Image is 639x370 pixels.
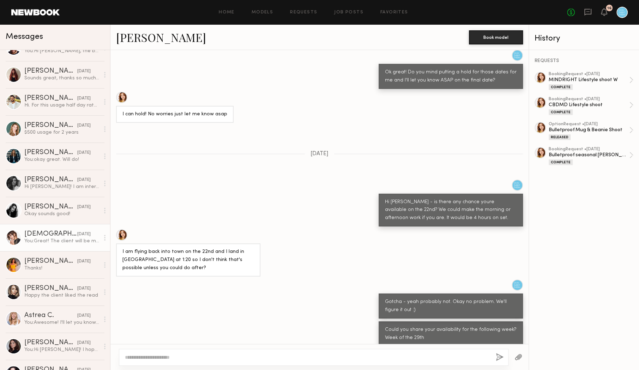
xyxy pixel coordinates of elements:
[380,10,408,15] a: Favorites
[24,183,100,190] div: Hi [PERSON_NAME]! I am interested in this project! Will this be a UGC shoot? Also, OC is pretty f...
[549,102,629,108] div: CBDMD Lifestyle shoot
[77,68,91,75] div: [DATE]
[77,95,91,102] div: [DATE]
[549,72,629,77] div: booking Request • [DATE]
[6,33,43,41] span: Messages
[469,34,523,40] a: Book model
[290,10,317,15] a: Requests
[24,102,100,109] div: Hi. For this usage half day rate for 4-5 hrs is 800$
[385,298,517,314] div: Gotcha - yeah probably not. Okay no problem. We'll figure it out :)
[77,340,91,346] div: [DATE]
[385,198,517,223] div: Hi [PERSON_NAME] - is there any chance youre available on the 22nd? We could make the morning or ...
[116,30,206,45] a: [PERSON_NAME]
[24,319,100,326] div: You: Awesome! I'll let you know once I have final confirmation from the brand :)
[122,110,227,119] div: I can hold! No worries just let me know asap
[24,258,77,265] div: [PERSON_NAME]
[252,10,273,15] a: Models
[24,75,100,81] div: Sounds great, thanks so much for your consideration! Xx
[24,176,77,183] div: [PERSON_NAME]
[24,156,100,163] div: You: okay great. Will do!
[24,292,100,299] div: Happy the client liked the read
[24,265,100,272] div: Thanks!
[334,10,363,15] a: Job Posts
[549,127,629,133] div: Bulletproof Mug & Beanie Shoot
[77,150,91,156] div: [DATE]
[24,68,77,75] div: [PERSON_NAME]
[549,72,633,90] a: bookingRequest •[DATE]MINDRIGHT Lifestyle shoot WComplete
[549,147,629,152] div: booking Request • [DATE]
[24,129,100,136] div: $500 usage for 2 years
[549,109,573,115] div: Complete
[549,134,571,140] div: Released
[549,122,629,127] div: option Request • [DATE]
[535,35,633,43] div: History
[24,211,100,217] div: Okay sounds good!
[549,97,633,115] a: bookingRequest •[DATE]CBDMD Lifestyle shootComplete
[24,238,100,244] div: You: Great! The client will be making their final selects this week. I'll get back to you shortly!
[77,313,91,319] div: [DATE]
[24,149,77,156] div: [PERSON_NAME]
[24,231,77,238] div: [DEMOGRAPHIC_DATA][PERSON_NAME]
[24,122,77,129] div: [PERSON_NAME]
[24,312,77,319] div: Astrea C.
[24,48,100,54] div: You: Hi [PERSON_NAME], the brand has decided to go in another direction. We hope to work together...
[77,177,91,183] div: [DATE]
[24,339,77,346] div: [PERSON_NAME]
[77,285,91,292] div: [DATE]
[385,326,517,342] div: Could you share your availability for the following week? Week of the 29th
[469,30,523,44] button: Book model
[122,248,254,272] div: I am flying back into town on the 22nd and I land in [GEOGRAPHIC_DATA] at 1:20 so I don't think t...
[24,346,100,353] div: You: Hi [PERSON_NAME]! I hope you're doing well! A client that we represent is looking for UGC vi...
[549,147,633,165] a: bookingRequest •[DATE]Bulletproof seasonal [PERSON_NAME]Complete
[549,152,629,158] div: Bulletproof seasonal [PERSON_NAME]
[77,122,91,129] div: [DATE]
[535,59,633,63] div: REQUESTS
[24,95,77,102] div: [PERSON_NAME]
[549,122,633,140] a: optionRequest •[DATE]Bulletproof Mug & Beanie ShootReleased
[77,258,91,265] div: [DATE]
[24,204,77,211] div: [PERSON_NAME]
[549,84,573,90] div: Complete
[77,204,91,211] div: [DATE]
[77,231,91,238] div: [DATE]
[311,151,328,157] span: [DATE]
[549,77,629,83] div: MINDRIGHT Lifestyle shoot W
[219,10,235,15] a: Home
[607,6,611,10] div: 16
[549,97,629,102] div: booking Request • [DATE]
[549,159,573,165] div: Complete
[24,285,77,292] div: [PERSON_NAME]
[385,68,517,85] div: Ok great! Do you mind putting a hold for those dates for me and I'll let you know ASAP on the fin...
